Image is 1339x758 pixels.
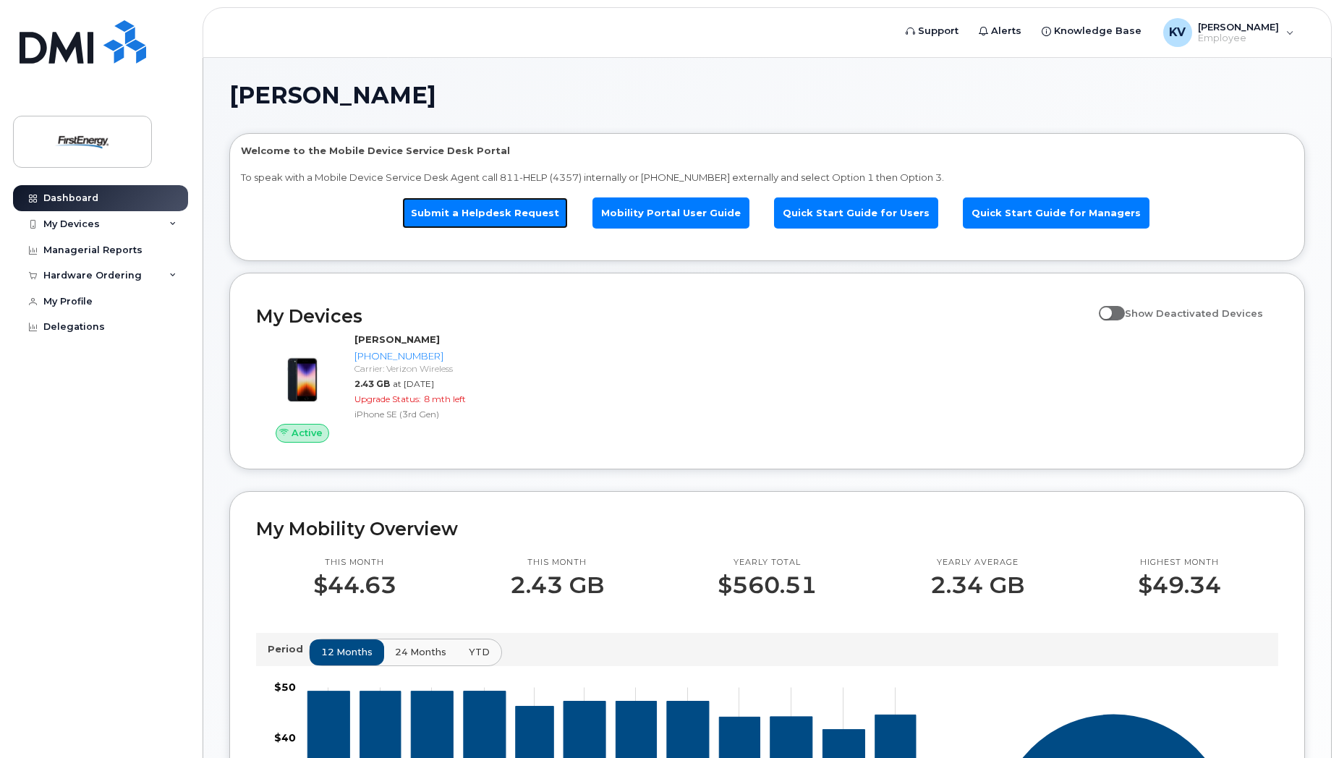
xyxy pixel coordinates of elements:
a: Submit a Helpdesk Request [402,197,568,229]
div: Carrier: Verizon Wireless [354,362,493,375]
div: [PHONE_NUMBER] [354,349,493,363]
p: Highest month [1138,557,1221,568]
div: iPhone SE (3rd Gen) [354,408,493,420]
tspan: $50 [274,681,296,694]
p: To speak with a Mobile Device Service Desk Agent call 811-HELP (4357) internally or [PHONE_NUMBER... [241,171,1293,184]
p: $49.34 [1138,572,1221,598]
iframe: Messenger Launcher [1276,695,1328,747]
input: Show Deactivated Devices [1099,299,1110,311]
p: 2.34 GB [930,572,1024,598]
span: Upgrade Status: [354,393,421,404]
span: Show Deactivated Devices [1125,307,1263,319]
p: Yearly total [718,557,817,568]
span: YTD [469,645,490,659]
span: 24 months [395,645,446,659]
span: Active [292,426,323,440]
tspan: $40 [274,731,296,744]
p: Period [268,642,309,656]
p: Welcome to the Mobile Device Service Desk Portal [241,144,1293,158]
a: Quick Start Guide for Managers [963,197,1149,229]
p: This month [510,557,604,568]
a: Quick Start Guide for Users [774,197,938,229]
p: $44.63 [313,572,396,598]
span: 8 mth left [424,393,466,404]
h2: My Devices [256,305,1092,327]
p: $560.51 [718,572,817,598]
span: 2.43 GB [354,378,390,389]
h2: My Mobility Overview [256,518,1278,540]
a: Mobility Portal User Guide [592,197,749,229]
span: at [DATE] [393,378,434,389]
p: Yearly average [930,557,1024,568]
a: Active[PERSON_NAME][PHONE_NUMBER]Carrier: Verizon Wireless2.43 GBat [DATE]Upgrade Status:8 mth le... [256,333,498,443]
span: [PERSON_NAME] [229,85,436,106]
img: image20231002-3703462-1angbar.jpeg [268,340,337,409]
p: This month [313,557,396,568]
strong: [PERSON_NAME] [354,333,440,345]
p: 2.43 GB [510,572,604,598]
